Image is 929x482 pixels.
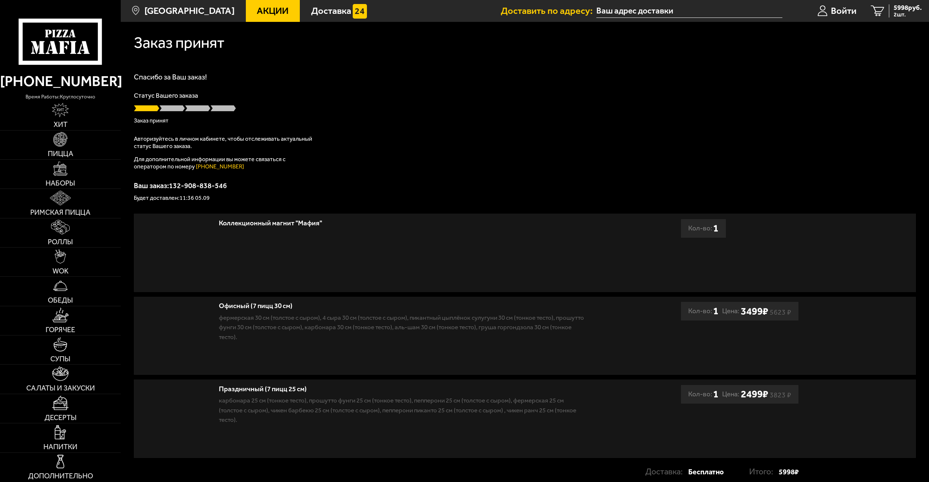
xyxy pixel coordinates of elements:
span: Цена: [722,302,739,320]
b: 2499 ₽ [741,388,768,400]
span: 2 шт. [894,12,922,18]
span: Римская пицца [30,209,90,216]
span: Роллы [48,238,73,246]
img: 15daf4d41897b9f0e9f617042186c801.svg [353,4,367,19]
span: Дополнительно [28,473,93,480]
span: Десерты [44,414,77,421]
span: Салаты и закуски [26,385,95,392]
span: 5998 руб. [894,4,922,11]
strong: 5998 ₽ [779,463,799,481]
p: Будет доставлен: 11:36 05.09 [134,195,916,201]
div: Кол-во: [688,385,719,404]
h1: Спасибо за Ваш заказ! [134,73,916,81]
span: [GEOGRAPHIC_DATA] [144,6,235,15]
span: Напитки [43,443,77,451]
p: Заказ принят [134,118,916,124]
p: Авторизуйтесь в личном кабинете, чтобы отслеживать актуальный статус Вашего заказа. [134,135,316,150]
span: Доставка [311,6,351,15]
p: Итого: [749,463,779,481]
span: WOK [53,268,69,275]
s: 5623 ₽ [770,310,791,315]
span: Войти [831,6,856,15]
div: Коллекционный магнит "Мафия" [219,219,585,228]
span: Цена: [722,385,739,404]
span: Хит [54,121,67,128]
span: Супы [50,355,70,363]
p: Фермерская 30 см (толстое с сыром), 4 сыра 30 см (толстое с сыром), Пикантный цыплёнок сулугуни 3... [219,313,585,342]
span: Горячее [46,326,75,334]
span: Пицца [48,150,73,158]
b: 1 [713,302,719,320]
b: 3499 ₽ [741,305,768,317]
span: Доставить по адресу: [501,6,596,15]
p: Доставка: [645,463,688,481]
div: Кол-во: [688,219,719,238]
p: Для дополнительной информации вы можете связаться с оператором по номеру [134,156,316,170]
p: Ваш заказ: 132-908-838-546 [134,182,916,189]
b: 1 [713,385,719,404]
span: Наборы [46,180,75,187]
p: Статус Вашего заказа [134,92,916,99]
p: Карбонара 25 см (тонкое тесто), Прошутто Фунги 25 см (тонкое тесто), Пепперони 25 см (толстое с с... [219,396,585,425]
div: Праздничный (7 пицц 25 см) [219,385,585,393]
div: Кол-во: [688,302,719,320]
div: Офисный (7 пицц 30 см) [219,302,585,310]
input: Ваш адрес доставки [596,4,782,18]
span: Обеды [48,297,73,304]
b: 1 [713,219,719,238]
h1: Заказ принят [134,35,224,50]
strong: Бесплатно [688,463,724,481]
s: 3823 ₽ [770,393,791,398]
a: [PHONE_NUMBER] [196,163,244,170]
span: Акции [257,6,289,15]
